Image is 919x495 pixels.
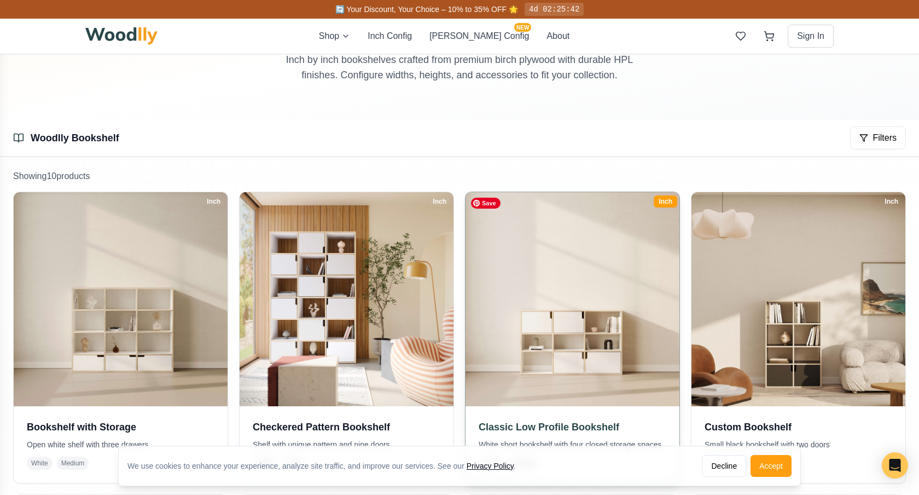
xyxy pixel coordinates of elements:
[428,195,451,208] div: Inch
[850,126,906,149] button: Filters
[429,30,529,43] button: [PERSON_NAME] ConfigNEW
[546,30,569,43] button: About
[27,439,214,450] p: Open white shelf with three drawers
[471,198,501,209] span: Save
[882,452,908,479] div: Open Intercom Messenger
[253,439,440,450] p: Shelf with unique pattern and nine doors
[14,192,228,406] img: Bookshelf with Storage
[479,439,666,450] p: White short bookshelf with four closed storage spaces
[27,419,214,435] h3: Bookshelf with Storage
[276,52,643,83] p: Inch by inch bookshelves crafted from premium birch plywood with durable HPL finishes. Configure ...
[873,131,897,145] span: Filters
[368,30,412,43] button: Inch Config
[691,192,905,406] img: Custom Bookshelf
[13,170,906,183] p: Showing 10 product s
[127,461,525,471] div: We use cookies to enhance your experience, analyze site traffic, and improve our services. See our .
[751,455,792,477] button: Accept
[788,25,834,48] button: Sign In
[702,455,746,477] button: Decline
[202,195,225,208] div: Inch
[479,419,666,435] h3: Classic Low Profile Bookshelf
[460,187,685,412] img: Classic Low Profile Bookshelf
[31,133,119,143] a: Woodlly Bookshelf
[467,462,514,470] a: Privacy Policy
[525,3,584,16] div: 4d 02:25:42
[335,5,518,14] span: 🔄 Your Discount, Your Choice – 10% to 35% OFF 🌟
[514,23,531,32] span: NEW
[85,27,158,45] img: Woodlly
[319,30,350,43] button: Shop
[705,419,892,435] h3: Custom Bookshelf
[253,419,440,435] h3: Checkered Pattern Bookshelf
[240,192,453,406] img: Checkered Pattern Bookshelf
[880,195,903,208] div: Inch
[705,439,892,450] p: Small black bookshelf with two doors
[654,195,677,208] div: Inch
